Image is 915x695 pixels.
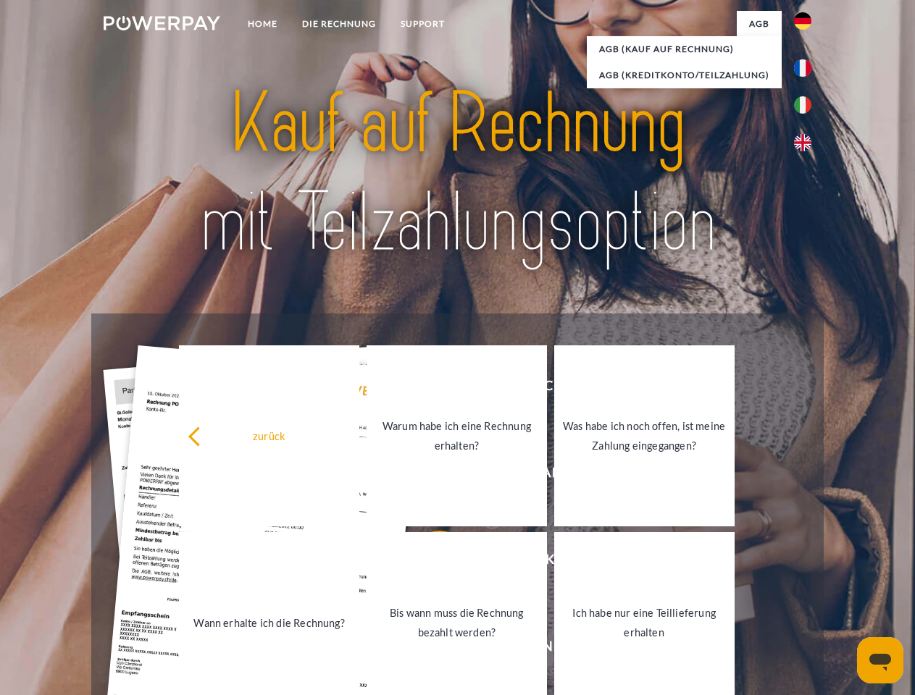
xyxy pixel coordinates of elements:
a: Was habe ich noch offen, ist meine Zahlung eingegangen? [554,345,735,526]
a: agb [737,11,782,37]
div: Bis wann muss die Rechnung bezahlt werden? [375,603,538,642]
iframe: Schaltfläche zum Öffnen des Messaging-Fensters [857,637,903,683]
img: fr [794,59,811,77]
img: it [794,96,811,114]
img: title-powerpay_de.svg [138,69,777,277]
a: AGB (Kreditkonto/Teilzahlung) [587,62,782,88]
img: logo-powerpay-white.svg [104,16,220,30]
a: DIE RECHNUNG [290,11,388,37]
div: Ich habe nur eine Teillieferung erhalten [563,603,726,642]
a: SUPPORT [388,11,457,37]
div: Was habe ich noch offen, ist meine Zahlung eingegangen? [563,416,726,455]
div: zurück [188,426,351,445]
a: Home [235,11,290,37]
div: Wann erhalte ich die Rechnung? [188,612,351,632]
img: en [794,134,811,151]
img: de [794,12,811,30]
a: AGB (Kauf auf Rechnung) [587,36,782,62]
div: Warum habe ich eine Rechnung erhalten? [375,416,538,455]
